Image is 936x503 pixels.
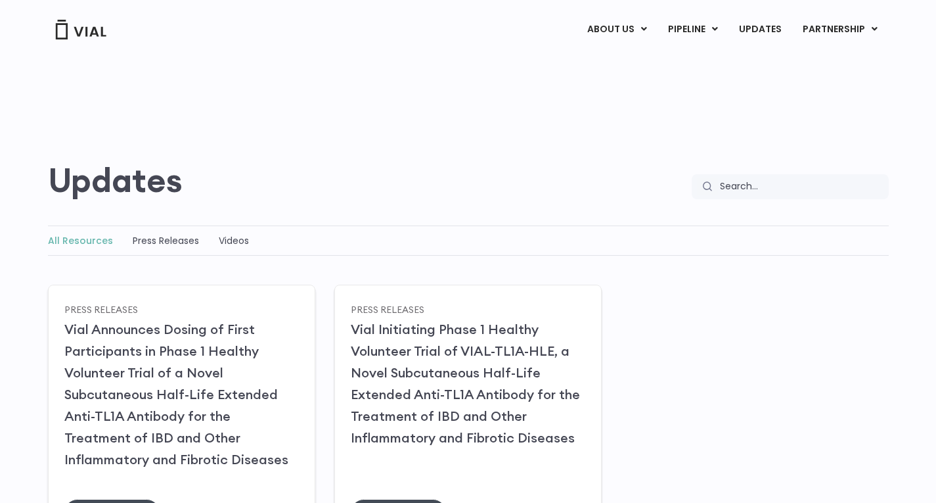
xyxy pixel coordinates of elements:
a: Vial Initiating Phase 1 Healthy Volunteer Trial of VIAL-TL1A-HLE, a Novel Subcutaneous Half-Life ... [351,321,580,446]
a: Press Releases [133,234,199,247]
a: UPDATES [728,18,791,41]
input: Search... [712,174,889,199]
a: PIPELINEMenu Toggle [657,18,728,41]
a: ABOUT USMenu Toggle [577,18,657,41]
a: Press Releases [351,303,424,315]
a: PARTNERSHIPMenu Toggle [792,18,888,41]
h2: Updates [48,161,183,199]
a: Vial Announces Dosing of First Participants in Phase 1 Healthy Volunteer Trial of a Novel Subcuta... [64,321,288,467]
a: All Resources [48,234,113,247]
a: Press Releases [64,303,138,315]
img: Vial Logo [55,20,107,39]
a: Videos [219,234,249,247]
